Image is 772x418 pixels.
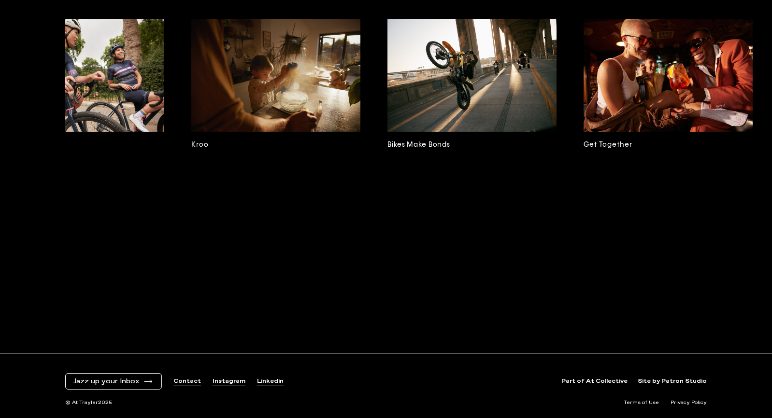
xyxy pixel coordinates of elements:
h3: Kroo [191,139,360,150]
a: Linkedin [257,377,284,386]
a: Terms of Use [624,399,659,406]
a: Part of At Collective [561,377,628,386]
a: Privacy Policy [671,399,707,406]
h3: Bikes Make Bonds [387,139,557,150]
span: © At Trayler 2025 [65,399,112,406]
h3: Get Together [584,139,753,150]
a: Instagram [213,377,245,386]
a: Kroo [191,19,360,291]
a: Contact [173,377,201,386]
a: Bikes Make Bonds [387,19,557,291]
span: Jazz up your Inbox [73,377,139,386]
a: Get Together [584,19,753,291]
a: Site by Patron Studio [638,377,707,386]
button: Jazz up your Inbox [73,377,154,386]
